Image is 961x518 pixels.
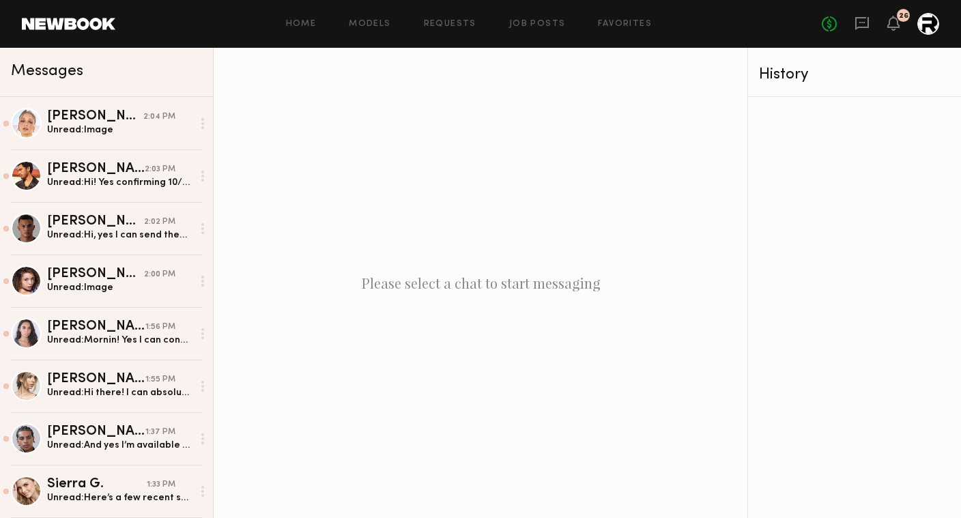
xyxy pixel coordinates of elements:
[47,425,145,439] div: [PERSON_NAME]
[47,281,192,294] div: Unread: Image
[144,268,175,281] div: 2:00 PM
[47,110,143,124] div: [PERSON_NAME]
[47,176,192,189] div: Unread: Hi! Yes confirming 10/20 & 10/21 availability. I’ll submit some photos right away!
[11,63,83,79] span: Messages
[145,373,175,386] div: 1:55 PM
[598,20,652,29] a: Favorites
[147,478,175,491] div: 1:33 PM
[47,373,145,386] div: [PERSON_NAME]
[509,20,566,29] a: Job Posts
[47,478,147,491] div: Sierra G.
[47,162,145,176] div: [PERSON_NAME]
[145,426,175,439] div: 1:37 PM
[47,334,192,347] div: Unread: Mornin! Yes I can confirm both days avail. Sending the close up pics soon
[47,229,192,242] div: Unread: Hi, yes I can send them to you [DATE]. Where did you want me to send it too? 10/20 & 10/2...
[145,321,175,334] div: 1:56 PM
[144,216,175,229] div: 2:02 PM
[47,215,144,229] div: [PERSON_NAME]
[145,163,175,176] div: 2:03 PM
[47,439,192,452] div: Unread: And yes I’m available for both of those dates in [GEOGRAPHIC_DATA].
[47,124,192,136] div: Unread: Image
[47,320,145,334] div: [PERSON_NAME]
[424,20,476,29] a: Requests
[759,67,950,83] div: History
[214,48,747,518] div: Please select a chat to start messaging
[899,12,908,20] div: 26
[286,20,317,29] a: Home
[349,20,390,29] a: Models
[143,111,175,124] div: 2:04 PM
[47,386,192,399] div: Unread: Hi there! I can absolutely send a close up photo of my face, will send it over as soon as...
[47,491,192,504] div: Unread: Here’s a few recent selfies!
[47,268,144,281] div: [PERSON_NAME]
